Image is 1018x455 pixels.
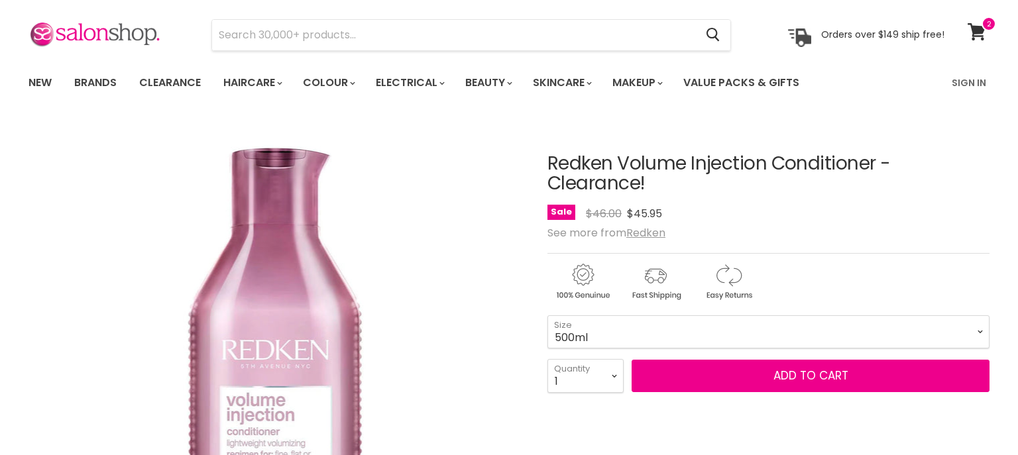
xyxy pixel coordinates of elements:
a: Brands [64,69,127,97]
img: returns.gif [693,262,763,302]
a: Colour [293,69,363,97]
button: Add to cart [632,360,990,393]
button: Search [695,20,730,50]
a: Sign In [944,69,994,97]
h1: Redken Volume Injection Conditioner - Clearance! [547,154,990,195]
img: shipping.gif [620,262,691,302]
span: $45.95 [627,206,662,221]
a: Value Packs & Gifts [673,69,809,97]
span: See more from [547,225,665,240]
nav: Main [12,64,1006,102]
span: $46.00 [586,206,622,221]
p: Orders over $149 ship free! [821,28,944,40]
a: Haircare [213,69,290,97]
a: Skincare [523,69,600,97]
img: genuine.gif [547,262,618,302]
a: New [19,69,62,97]
a: Makeup [602,69,671,97]
a: Electrical [366,69,453,97]
a: Redken [626,225,665,240]
a: Beauty [455,69,520,97]
ul: Main menu [19,64,877,102]
select: Quantity [547,359,624,392]
a: Clearance [129,69,211,97]
span: Add to cart [773,368,848,383]
span: Sale [547,205,575,220]
form: Product [211,19,731,51]
input: Search [212,20,695,50]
